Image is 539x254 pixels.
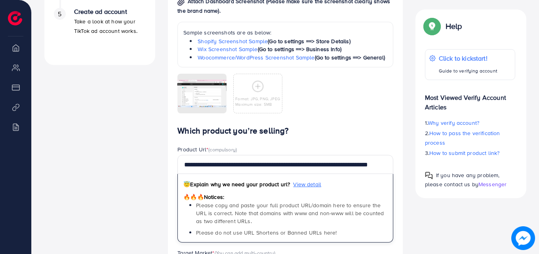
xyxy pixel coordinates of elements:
[258,45,341,53] span: (Go to settings ==> Business Info)
[425,118,515,128] p: 1.
[183,193,204,201] span: 🔥🔥🔥
[198,53,314,61] a: Woocommerce/WordPress Screenshot Sample
[425,19,439,33] img: Popup guide
[74,8,146,15] h4: Create ad account
[511,226,535,250] img: image
[425,129,500,147] span: How to pass the verification process
[315,53,385,61] span: (Go to settings ==> General)
[235,96,280,101] p: Format: JPG, PNG, JPEG
[235,101,280,107] p: Maximum size: 5MB
[8,11,22,25] img: logo
[196,229,337,237] span: Please do not use URL Shortens or Banned URLs here!
[177,145,237,153] label: Product Url
[183,193,224,201] span: Notices:
[439,66,497,76] p: Guide to verifying account
[425,171,500,188] span: If you have any problem, please contact us by
[425,128,515,147] p: 2.
[439,53,497,63] p: Click to kickstart!
[183,180,290,188] span: Explain why we need your product url?
[183,180,190,188] span: 😇
[74,17,146,36] p: Take a look at how your TikTok ad account works.
[208,146,237,153] span: (compulsory)
[293,180,321,188] span: View detail
[58,10,61,19] span: 5
[183,28,387,37] p: Sample screenshots are as below:
[446,21,462,31] p: Help
[268,37,350,45] span: (Go to settings ==> Store Details)
[44,8,155,55] li: Create ad account
[425,148,515,158] p: 3.
[425,172,433,180] img: Popup guide
[196,201,384,225] span: Please copy and paste your full product URL/domain here to ensure the URL is correct. Note that d...
[428,119,479,127] span: Why verify account?
[198,37,268,45] a: Shopify Screenshot Sample
[177,126,393,136] h4: Which product you’re selling?
[198,45,257,53] a: Wix Screenshot Sample
[429,149,499,157] span: How to submit product link?
[177,80,227,107] img: img uploaded
[425,86,515,112] p: Most Viewed Verify Account Articles
[478,180,507,188] span: Messenger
